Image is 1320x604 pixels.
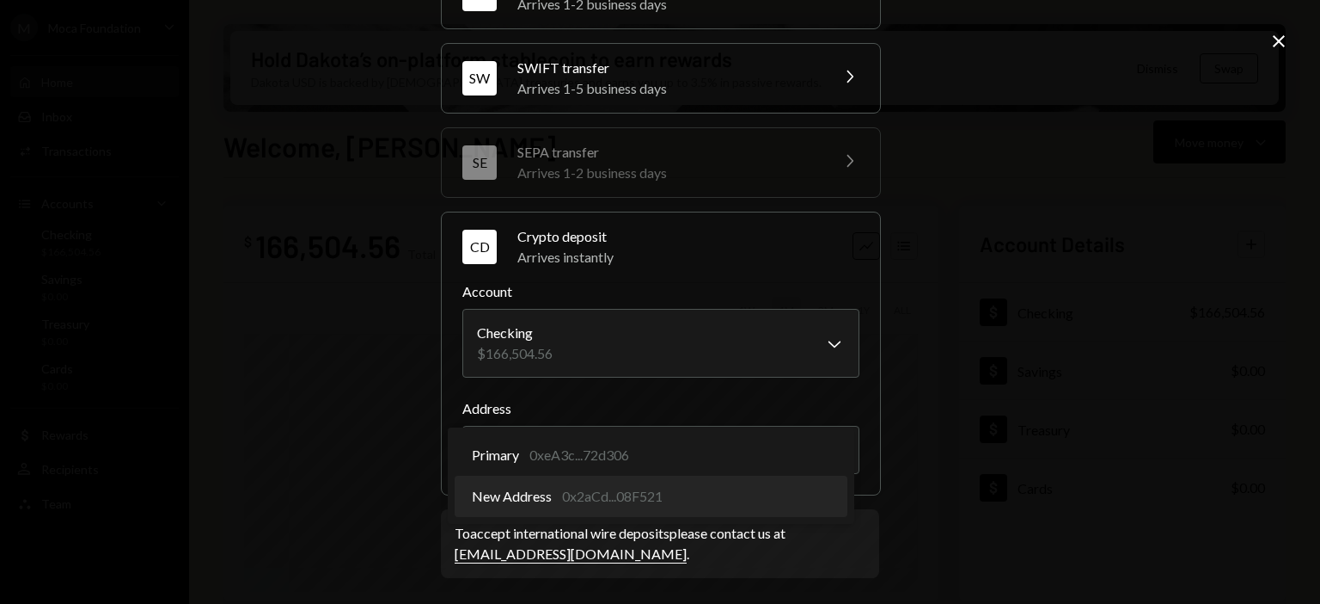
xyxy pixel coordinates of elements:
[562,486,663,507] div: 0x2aCd...08F521
[455,523,865,564] div: To accept international wire deposits please contact us at .
[462,309,859,378] button: Account
[462,230,497,264] div: CD
[462,145,497,180] div: SE
[455,545,687,564] a: [EMAIL_ADDRESS][DOMAIN_NAME]
[517,247,859,268] div: Arrives instantly
[462,61,497,96] div: SW
[517,142,818,163] div: SEPA transfer
[462,398,859,419] label: Address
[472,445,519,465] span: Primary
[529,445,629,465] div: 0xeA3c...72d306
[462,426,859,474] button: Address
[462,281,859,302] label: Account
[472,486,552,507] span: New Address
[517,226,859,247] div: Crypto deposit
[517,163,818,183] div: Arrives 1-2 business days
[517,58,818,78] div: SWIFT transfer
[517,78,818,99] div: Arrives 1-5 business days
